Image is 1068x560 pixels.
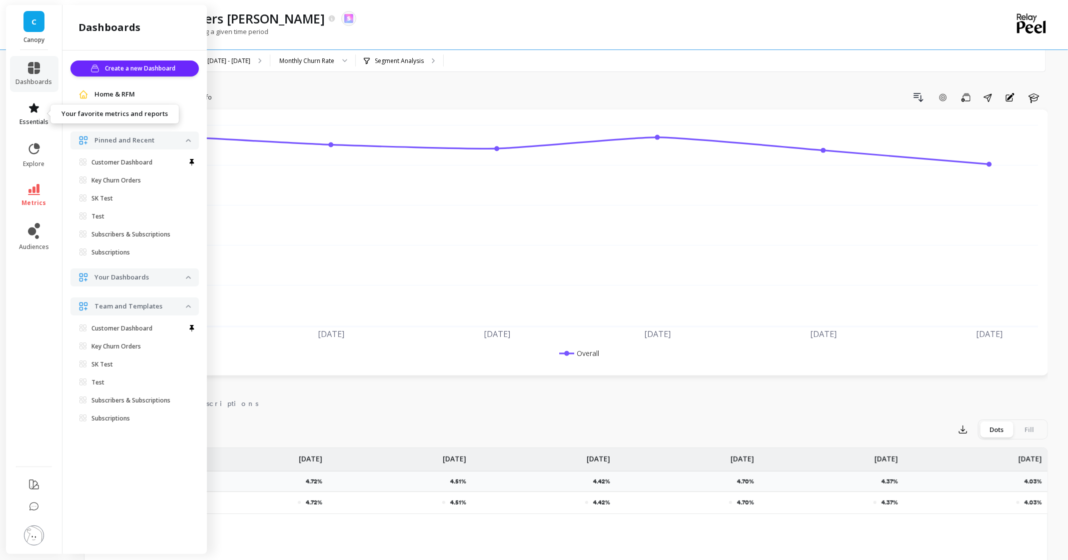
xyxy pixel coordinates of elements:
p: SK Test [91,360,113,368]
p: [DATE] [299,448,322,464]
p: Subscribers & Subscriptions [91,230,170,238]
p: Pinned and Recent [94,135,186,145]
p: Subscriptions [91,414,130,422]
p: Canopy [16,36,52,44]
p: Customer Dashboard [91,324,152,332]
p: 4.72% [306,477,328,485]
span: dashboards [16,78,52,86]
nav: Tabs [84,390,1048,413]
p: Subscribers & Subscriptions [91,396,170,404]
p: [DATE] [443,448,466,464]
div: Monthly Churn Rate [279,56,334,65]
p: [DATE] [731,448,754,464]
span: explore [23,160,45,168]
span: audiences [19,243,49,251]
p: [DATE] [587,448,610,464]
p: [DATE] [875,448,898,464]
img: down caret icon [186,139,191,142]
p: Test [91,212,104,220]
img: navigation item icon [78,301,88,311]
p: Key Churn Orders [91,342,141,350]
img: navigation item icon [78,89,88,99]
div: Fill [1013,421,1046,437]
p: Test [91,378,104,386]
button: Create a new Dashboard [70,60,199,76]
p: 4.51% [450,498,466,506]
p: 4.42% [593,498,610,506]
h2: dashboards [78,20,140,34]
p: Monthly Subscribers Churn Rate [101,10,325,27]
p: Segment Analysis [375,57,424,65]
p: Subscriptions [91,248,130,256]
p: 4.03% [1025,498,1042,506]
img: api.skio.svg [344,14,353,23]
p: 4.37% [882,498,898,506]
p: [DATE] [1019,448,1042,464]
a: View all dashboards [94,112,191,122]
img: navigation item icon [78,112,88,122]
span: View all dashboards [94,112,159,122]
img: navigation item icon [78,135,88,145]
span: C [31,16,36,27]
img: down caret icon [186,276,191,279]
span: Subscriptions [180,398,258,408]
p: Your Dashboards [94,272,186,282]
p: 4.70% [737,477,760,485]
p: 4.72% [306,498,322,506]
p: 4.70% [737,498,754,506]
img: down caret icon [186,305,191,308]
span: essentials [19,118,48,126]
div: Dots [980,421,1013,437]
p: 4.51% [450,477,472,485]
p: 4.03% [1025,477,1048,485]
p: Key Churn Orders [91,176,141,184]
span: Home & RFM [94,89,135,99]
p: 4.37% [882,477,904,485]
p: SK Test [91,194,113,202]
img: profile picture [24,525,44,545]
p: 4.42% [593,477,616,485]
span: Create a new Dashboard [105,63,178,73]
p: Team and Templates [94,301,186,311]
p: Customer Dashboard [91,158,152,166]
img: navigation item icon [78,272,88,282]
span: metrics [22,199,46,207]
